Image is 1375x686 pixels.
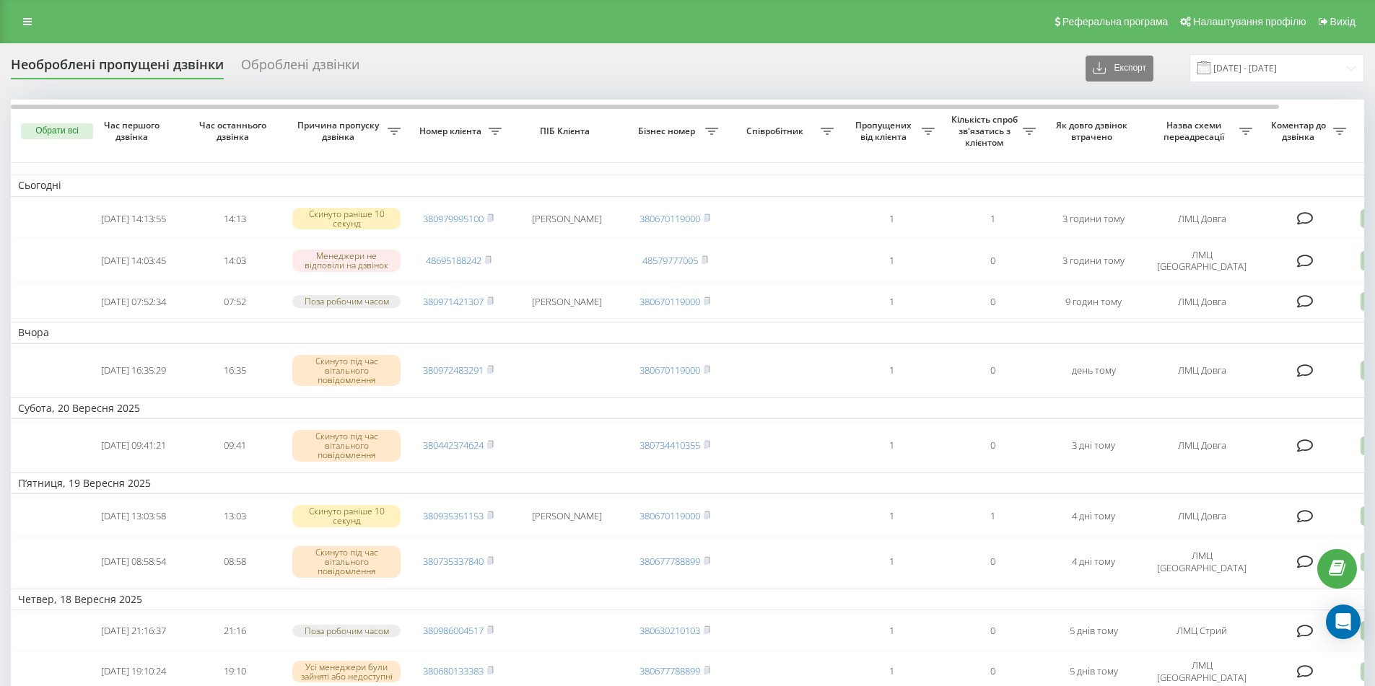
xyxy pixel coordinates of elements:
[423,509,484,522] a: 380935351153
[292,430,401,462] div: Скинуто під час вітального повідомлення
[640,664,700,677] a: 380677788899
[11,57,224,79] div: Необроблені пропущені дзвінки
[423,295,484,308] a: 380971421307
[83,613,184,648] td: [DATE] 21:16:37
[841,422,942,470] td: 1
[184,347,285,395] td: 16:35
[1043,200,1144,238] td: 3 години тому
[942,284,1043,320] td: 0
[1326,604,1361,639] div: Open Intercom Messenger
[841,497,942,535] td: 1
[423,364,484,377] a: 380972483291
[1151,120,1239,142] span: Назва схеми переадресації
[841,284,942,320] td: 1
[841,538,942,586] td: 1
[1062,16,1169,27] span: Реферальна програма
[83,200,184,238] td: [DATE] 14:13:55
[949,114,1023,148] span: Кількість спроб зв'язатись з клієнтом
[292,505,401,527] div: Скинуто раніше 10 секунд
[1043,538,1144,586] td: 4 дні тому
[509,497,624,535] td: [PERSON_NAME]
[841,347,942,395] td: 1
[184,538,285,586] td: 08:58
[848,120,922,142] span: Пропущених від клієнта
[292,355,401,387] div: Скинуто під час вітального повідомлення
[1043,240,1144,281] td: 3 години тому
[184,200,285,238] td: 14:13
[1330,16,1356,27] span: Вихід
[942,200,1043,238] td: 1
[942,497,1043,535] td: 1
[292,208,401,229] div: Скинуто раніше 10 секунд
[423,212,484,225] a: 380979995100
[1043,422,1144,470] td: 3 дні тому
[942,422,1043,470] td: 0
[640,364,700,377] a: 380670119000
[942,538,1043,586] td: 0
[1043,347,1144,395] td: день тому
[83,497,184,535] td: [DATE] 13:03:58
[632,126,705,137] span: Бізнес номер
[292,625,401,637] div: Поза робочим часом
[196,120,274,142] span: Час останнього дзвінка
[841,240,942,281] td: 1
[415,126,489,137] span: Номер клієнта
[640,624,700,637] a: 380630210103
[640,555,700,568] a: 380677788899
[241,57,359,79] div: Оброблені дзвінки
[95,120,173,142] span: Час першого дзвінка
[642,254,698,267] a: 48579777005
[184,613,285,648] td: 21:16
[942,613,1043,648] td: 0
[83,538,184,586] td: [DATE] 08:58:54
[423,664,484,677] a: 380680133383
[1193,16,1306,27] span: Налаштування профілю
[640,212,700,225] a: 380670119000
[1043,613,1144,648] td: 5 днів тому
[1144,347,1260,395] td: ЛМЦ Довга
[841,613,942,648] td: 1
[841,200,942,238] td: 1
[1055,120,1132,142] span: Як довго дзвінок втрачено
[509,200,624,238] td: [PERSON_NAME]
[942,347,1043,395] td: 0
[1144,284,1260,320] td: ЛМЦ Довга
[733,126,821,137] span: Співробітник
[423,624,484,637] a: 380986004517
[83,422,184,470] td: [DATE] 09:41:21
[21,123,93,139] button: Обрати всі
[83,240,184,281] td: [DATE] 14:03:45
[1086,56,1153,82] button: Експорт
[1144,613,1260,648] td: ЛМЦ Стрий
[83,347,184,395] td: [DATE] 16:35:29
[1144,497,1260,535] td: ЛМЦ Довга
[423,555,484,568] a: 380735337840
[184,497,285,535] td: 13:03
[1267,120,1333,142] span: Коментар до дзвінка
[640,295,700,308] a: 380670119000
[423,439,484,452] a: 380442374624
[292,546,401,578] div: Скинуто під час вітального повідомлення
[1144,240,1260,281] td: ЛМЦ [GEOGRAPHIC_DATA]
[292,295,401,307] div: Поза робочим часом
[292,661,401,682] div: Усі менеджери були зайняті або недоступні
[1144,200,1260,238] td: ЛМЦ Довга
[292,250,401,271] div: Менеджери не відповіли на дзвінок
[184,422,285,470] td: 09:41
[1144,422,1260,470] td: ЛМЦ Довга
[292,120,388,142] span: Причина пропуску дзвінка
[83,284,184,320] td: [DATE] 07:52:34
[1043,284,1144,320] td: 9 годин тому
[640,509,700,522] a: 380670119000
[1144,538,1260,586] td: ЛМЦ [GEOGRAPHIC_DATA]
[942,240,1043,281] td: 0
[184,284,285,320] td: 07:52
[1043,497,1144,535] td: 4 дні тому
[521,126,612,137] span: ПІБ Клієнта
[509,284,624,320] td: [PERSON_NAME]
[426,254,481,267] a: 48695188242
[640,439,700,452] a: 380734410355
[184,240,285,281] td: 14:03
